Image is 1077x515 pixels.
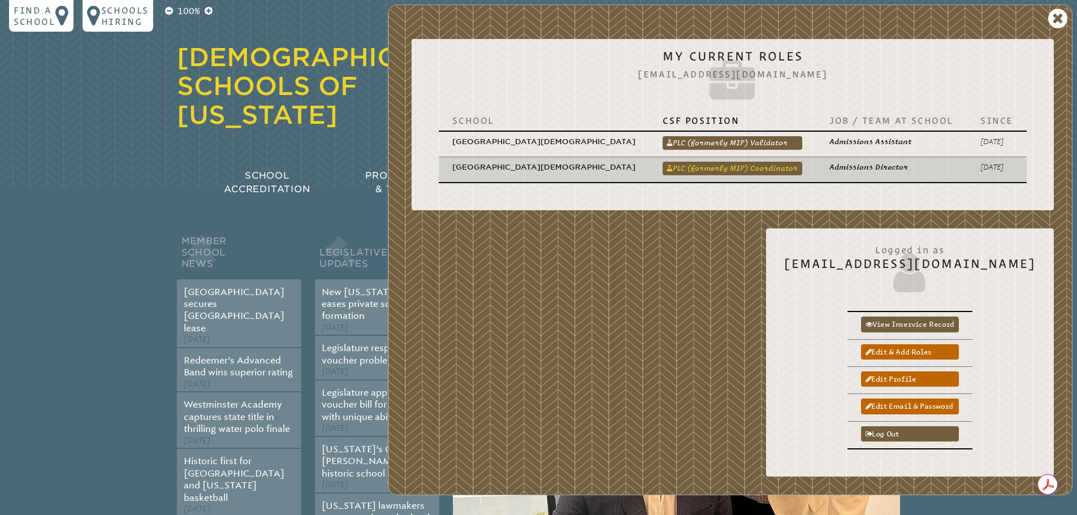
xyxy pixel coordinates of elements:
a: Edit & add roles [861,344,959,360]
p: Admissions Assistant [829,136,953,147]
h2: Legislative Updates [315,233,439,279]
h2: Member School News [177,233,301,279]
span: [DATE] [322,367,348,376]
span: Professional Development & Teacher Certification [365,170,530,194]
span: Logged in as [784,239,1036,257]
a: Westminster Academy captures state title in thrilling water polo finale [184,399,290,434]
a: Legislature approves voucher bill for students with unique abilities [322,387,427,422]
h2: [EMAIL_ADDRESS][DOMAIN_NAME] [784,239,1036,295]
p: CSF Position [663,115,802,126]
p: Schools Hiring [101,5,149,27]
a: Edit email & password [861,399,959,414]
p: Admissions Director [829,162,953,172]
span: School Accreditation [224,170,310,194]
p: Since [980,115,1013,126]
span: [DATE] [322,323,348,332]
p: 100% [175,5,202,18]
a: New [US_STATE] law eases private school formation [322,287,415,322]
p: [DATE] [980,162,1013,172]
a: [DEMOGRAPHIC_DATA] Schools of [US_STATE] [177,42,498,129]
p: [GEOGRAPHIC_DATA][DEMOGRAPHIC_DATA] [452,162,635,172]
span: [DATE] [184,379,210,389]
span: [DATE] [184,504,210,514]
a: Legislature responds to voucher problems [322,343,422,365]
a: PLC (formerly MIP) Coordinator [663,162,802,175]
a: Redeemer’s Advanced Band wins superior rating [184,355,293,378]
a: Historic first for [GEOGRAPHIC_DATA] and [US_STATE] basketball [184,456,284,503]
p: School [452,115,635,126]
a: [GEOGRAPHIC_DATA] secures [GEOGRAPHIC_DATA] lease [184,287,284,334]
p: [DATE] [980,136,1013,147]
span: [DATE] [184,335,210,344]
a: View inservice record [861,317,959,332]
p: [GEOGRAPHIC_DATA][DEMOGRAPHIC_DATA] [452,136,635,147]
a: Edit profile [861,371,959,387]
span: [DATE] [184,436,210,445]
a: PLC (formerly MIP) Validator [663,136,802,150]
span: [DATE] [322,480,348,490]
span: [DATE] [322,423,348,433]
a: Log out [861,426,959,442]
p: Find a school [14,5,55,27]
a: [US_STATE]’s Governor [PERSON_NAME] signs historic school choice bill [322,444,431,479]
p: Job / Team at School [829,115,953,126]
h2: My Current Roles [430,49,1036,106]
